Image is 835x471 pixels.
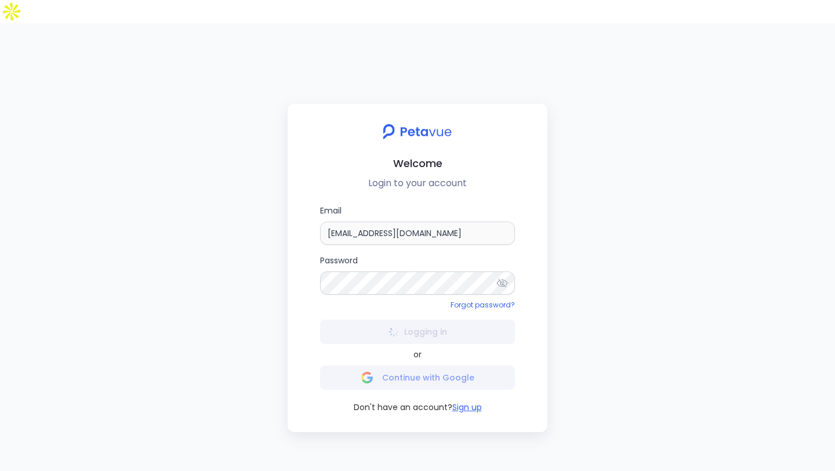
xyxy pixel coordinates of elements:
span: Don't have an account? [354,401,452,414]
input: Password [320,271,515,295]
img: petavue logo [375,118,459,146]
span: or [413,349,422,361]
a: Forgot password? [451,300,515,310]
label: Password [320,254,515,295]
label: Email [320,204,515,245]
h2: Welcome [297,155,538,172]
p: Login to your account [297,176,538,190]
input: Email [320,222,515,245]
button: Sign up [452,401,482,414]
